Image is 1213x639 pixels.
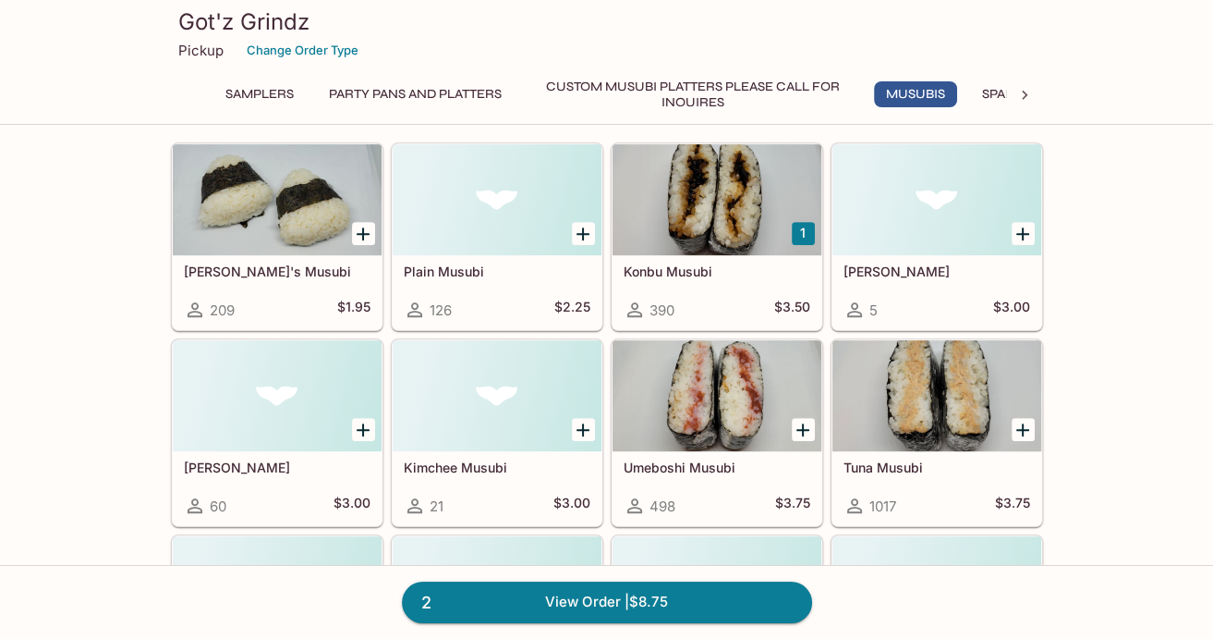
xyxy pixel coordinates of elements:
[624,460,810,475] h5: Umeboshi Musubi
[210,498,226,515] span: 60
[352,418,375,441] button: Add Takuan Musubi
[624,264,810,279] h5: Konbu Musubi
[173,144,382,255] div: Kai G's Musubi
[972,81,1089,107] button: Spam Musubis
[334,495,370,517] h5: $3.00
[1012,418,1035,441] button: Add Tuna Musubi
[527,81,859,107] button: Custom Musubi Platters PLEASE CALL FOR INQUIRES
[572,222,595,245] button: Add Plain Musubi
[393,144,601,255] div: Plain Musubi
[393,340,601,451] div: Kimchee Musubi
[184,460,370,475] h5: [PERSON_NAME]
[843,460,1030,475] h5: Tuna Musubi
[993,299,1030,321] h5: $3.00
[869,301,878,319] span: 5
[613,340,821,451] div: Umeboshi Musubi
[215,81,304,107] button: Samplers
[874,81,957,107] button: Musubis
[404,264,590,279] h5: Plain Musubi
[404,460,590,475] h5: Kimchee Musubi
[410,590,443,616] span: 2
[649,301,674,319] span: 390
[238,36,367,65] button: Change Order Type
[319,81,512,107] button: Party Pans and Platters
[337,299,370,321] h5: $1.95
[775,495,810,517] h5: $3.75
[831,143,1042,330] a: [PERSON_NAME]5$3.00
[869,498,896,515] span: 1017
[832,340,1041,451] div: Tuna Musubi
[172,339,382,526] a: [PERSON_NAME]60$3.00
[995,495,1030,517] h5: $3.75
[172,143,382,330] a: [PERSON_NAME]'s Musubi209$1.95
[402,582,812,622] a: 2View Order |$8.75
[430,498,443,515] span: 21
[649,498,675,515] span: 498
[792,418,815,441] button: Add Umeboshi Musubi
[572,418,595,441] button: Add Kimchee Musubi
[352,222,375,245] button: Add Kai G's Musubi
[392,339,602,526] a: Kimchee Musubi21$3.00
[612,339,822,526] a: Umeboshi Musubi498$3.75
[792,222,815,245] button: Add Konbu Musubi
[554,299,590,321] h5: $2.25
[553,495,590,517] h5: $3.00
[178,7,1036,36] h3: Got'z Grindz
[613,144,821,255] div: Konbu Musubi
[843,264,1030,279] h5: [PERSON_NAME]
[831,339,1042,526] a: Tuna Musubi1017$3.75
[210,301,235,319] span: 209
[184,264,370,279] h5: [PERSON_NAME]'s Musubi
[392,143,602,330] a: Plain Musubi126$2.25
[173,340,382,451] div: Takuan Musubi
[1012,222,1035,245] button: Add Okaka Musubi
[774,299,810,321] h5: $3.50
[178,42,224,59] p: Pickup
[832,144,1041,255] div: Okaka Musubi
[430,301,452,319] span: 126
[612,143,822,330] a: Konbu Musubi390$3.50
